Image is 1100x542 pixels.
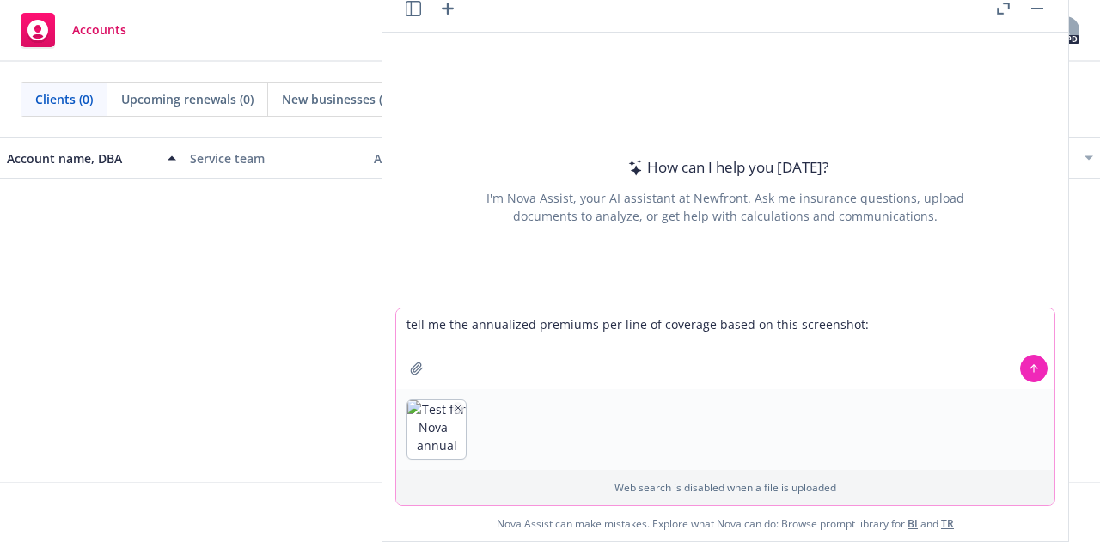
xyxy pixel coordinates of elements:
[406,480,1044,495] p: Web search is disabled when a file is uploaded
[190,149,359,167] div: Service team
[407,400,466,459] img: Test for Nova - annual premium.png
[183,137,366,179] button: Service team
[941,516,954,531] a: TR
[389,506,1061,541] span: Nova Assist can make mistakes. Explore what Nova can do: Browse prompt library for and
[7,149,157,167] div: Account name, DBA
[14,6,133,54] a: Accounts
[623,156,828,179] div: How can I help you [DATE]?
[367,137,550,179] button: Active policies
[121,90,254,108] span: Upcoming renewals (0)
[907,516,918,531] a: BI
[282,90,393,108] span: New businesses (0)
[72,23,126,37] span: Accounts
[396,308,1054,389] textarea: tell me the annualized premiums per line of coverage based on this screenshot:
[35,90,93,108] span: Clients (0)
[484,189,967,225] div: I'm Nova Assist, your AI assistant at Newfront. Ask me insurance questions, upload documents to a...
[374,149,543,167] div: Active policies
